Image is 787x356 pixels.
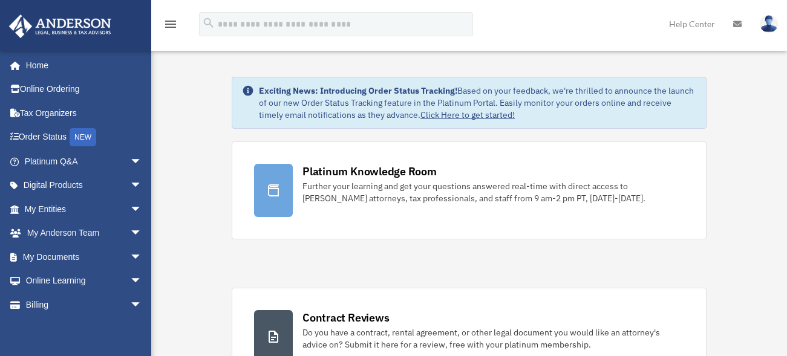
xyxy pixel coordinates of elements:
[8,245,160,269] a: My Documentsarrow_drop_down
[5,15,115,38] img: Anderson Advisors Platinum Portal
[130,149,154,174] span: arrow_drop_down
[302,180,684,204] div: Further your learning and get your questions answered real-time with direct access to [PERSON_NAM...
[202,16,215,30] i: search
[70,128,96,146] div: NEW
[8,293,160,317] a: Billingarrow_drop_down
[8,53,154,77] a: Home
[259,85,696,121] div: Based on your feedback, we're thrilled to announce the launch of our new Order Status Tracking fe...
[420,109,515,120] a: Click Here to get started!
[130,197,154,222] span: arrow_drop_down
[8,197,160,221] a: My Entitiesarrow_drop_down
[130,173,154,198] span: arrow_drop_down
[8,149,160,173] a: Platinum Q&Aarrow_drop_down
[130,269,154,294] span: arrow_drop_down
[130,293,154,317] span: arrow_drop_down
[163,17,178,31] i: menu
[8,101,160,125] a: Tax Organizers
[8,77,160,102] a: Online Ordering
[302,326,684,351] div: Do you have a contract, rental agreement, or other legal document you would like an attorney's ad...
[8,125,160,150] a: Order StatusNEW
[760,15,778,33] img: User Pic
[163,21,178,31] a: menu
[130,221,154,246] span: arrow_drop_down
[8,221,160,245] a: My Anderson Teamarrow_drop_down
[8,173,160,198] a: Digital Productsarrow_drop_down
[232,141,707,239] a: Platinum Knowledge Room Further your learning and get your questions answered real-time with dire...
[259,85,457,96] strong: Exciting News: Introducing Order Status Tracking!
[130,245,154,270] span: arrow_drop_down
[8,269,160,293] a: Online Learningarrow_drop_down
[302,310,389,325] div: Contract Reviews
[302,164,437,179] div: Platinum Knowledge Room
